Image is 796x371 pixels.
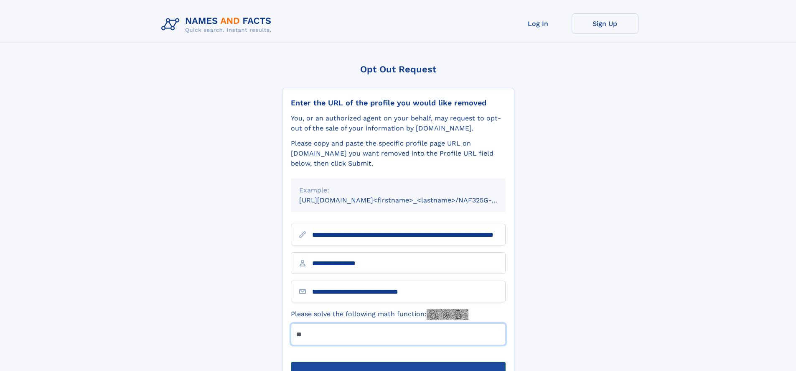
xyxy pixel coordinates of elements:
a: Log In [505,13,572,34]
div: Please copy and paste the specific profile page URL on [DOMAIN_NAME] you want removed into the Pr... [291,138,506,169]
a: Sign Up [572,13,638,34]
div: Opt Out Request [282,64,514,74]
img: Logo Names and Facts [158,13,278,36]
div: Example: [299,185,497,195]
small: [URL][DOMAIN_NAME]<firstname>_<lastname>/NAF325G-xxxxxxxx [299,196,521,204]
div: You, or an authorized agent on your behalf, may request to opt-out of the sale of your informatio... [291,113,506,133]
div: Enter the URL of the profile you would like removed [291,98,506,107]
label: Please solve the following math function: [291,309,468,320]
